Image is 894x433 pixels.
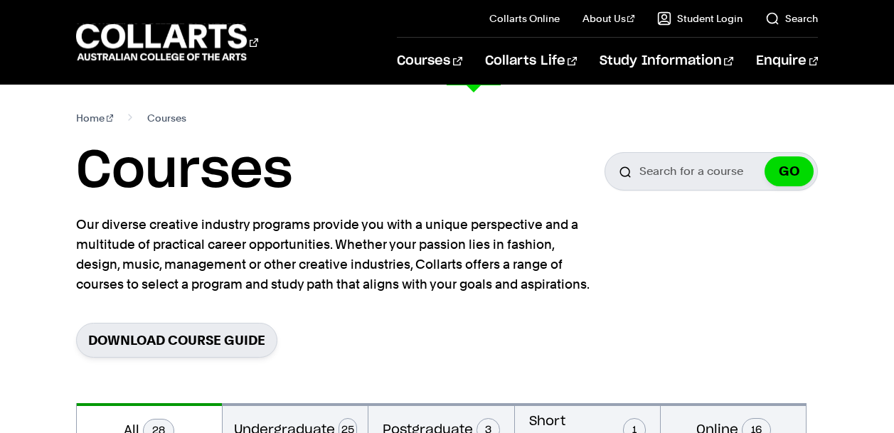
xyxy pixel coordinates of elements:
h1: Courses [76,139,292,203]
a: Enquire [756,38,818,85]
a: Collarts Online [489,11,560,26]
button: GO [765,156,814,186]
a: Student Login [657,11,743,26]
a: Study Information [600,38,733,85]
a: Home [76,108,114,128]
a: Search [765,11,818,26]
input: Search for a course [605,152,818,191]
a: Courses [397,38,462,85]
div: Go to homepage [76,22,258,63]
a: About Us [582,11,635,26]
p: Our diverse creative industry programs provide you with a unique perspective and a multitude of p... [76,215,595,294]
a: Collarts Life [485,38,577,85]
a: Download Course Guide [76,323,277,358]
span: Courses [147,108,186,128]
